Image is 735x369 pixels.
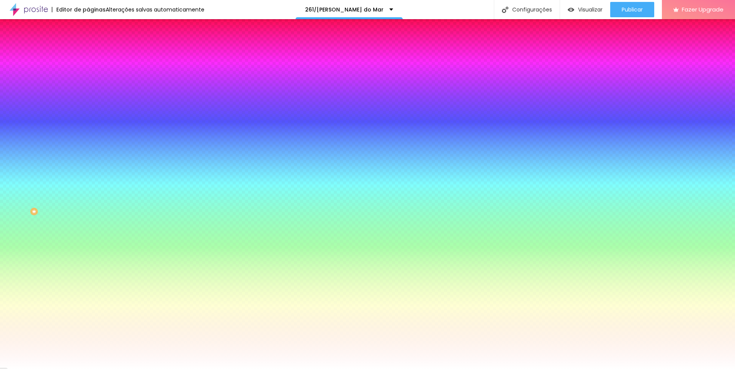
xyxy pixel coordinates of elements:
div: Alterações salvas automaticamente [106,7,204,12]
div: Editor de páginas [52,7,106,12]
img: Icone [502,7,508,13]
img: view-1.svg [568,7,574,13]
span: Visualizar [578,7,603,13]
p: 261/[PERSON_NAME] do Mar [305,7,384,12]
button: Visualizar [560,2,610,17]
span: Fazer Upgrade [682,6,724,13]
button: Publicar [610,2,654,17]
span: Publicar [622,7,643,13]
